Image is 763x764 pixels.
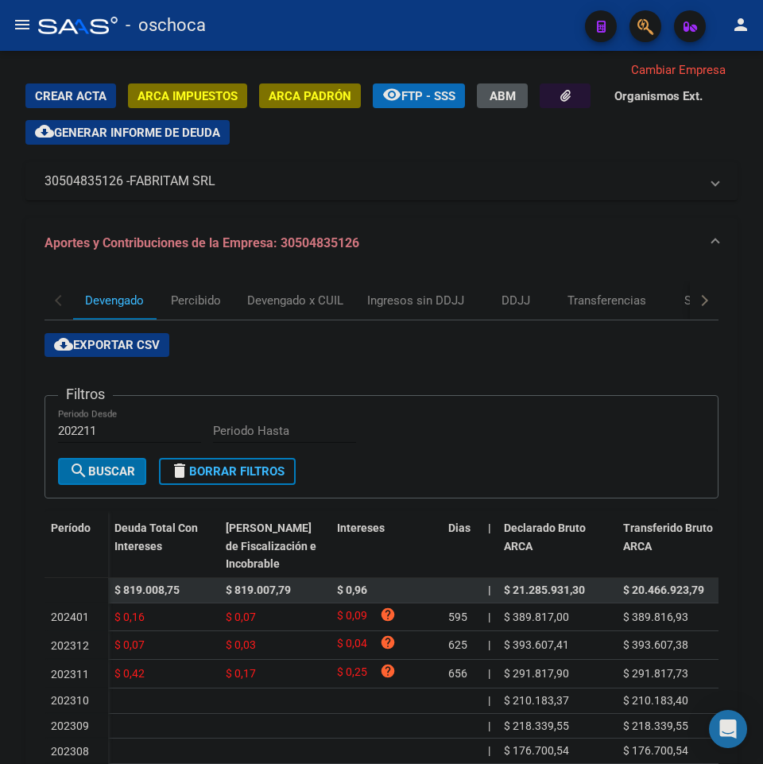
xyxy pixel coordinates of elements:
span: Aportes y Contribuciones de la Empresa: 30504835126 [45,235,359,250]
div: Ingresos sin DDJJ [367,292,464,309]
span: $ 176.700,54 [623,744,688,757]
mat-icon: menu [13,15,32,34]
span: | [488,584,491,596]
button: Generar informe de deuda [25,120,230,145]
span: $ 21.285.931,30 [504,584,585,596]
mat-icon: cloud_download [35,122,54,141]
span: Buscar [69,464,135,479]
span: 202312 [51,639,89,652]
span: FABRITAM SRL [130,173,215,190]
span: Cambiar Empresa [631,63,726,77]
span: $ 0,07 [226,611,256,623]
span: 595 [448,611,467,623]
datatable-header-cell: | [482,511,498,581]
span: 202310 [51,694,89,707]
span: $ 210.183,37 [504,694,569,707]
span: $ 389.817,00 [504,611,569,623]
span: Dias [448,522,471,534]
mat-icon: search [69,461,88,480]
span: $ 0,04 [337,634,367,656]
span: Intereses [337,522,385,534]
mat-icon: person [731,15,750,34]
span: Exportar CSV [54,338,160,352]
mat-icon: delete [170,461,189,480]
span: $ 393.607,38 [623,638,688,651]
span: | [488,522,491,534]
span: Declarado Bruto ARCA [504,522,586,553]
span: $ 819.008,75 [114,584,180,596]
span: [PERSON_NAME] de Fiscalización e Incobrable [226,522,316,571]
div: Sano [684,292,711,309]
mat-icon: cloud_download [54,335,73,354]
mat-icon: remove_red_eye [382,85,401,104]
button: ABM [477,83,528,108]
mat-expansion-panel-header: 30504835126 -FABRITAM SRL [25,162,738,200]
button: Exportar CSV [45,333,169,357]
div: Transferencias [567,292,646,309]
span: $ 0,09 [337,607,367,628]
button: Buscar [58,458,146,485]
datatable-header-cell: Dias [442,511,482,581]
button: Organismos Ext. [602,83,715,108]
span: $ 0,96 [337,584,367,596]
mat-panel-title: 30504835126 - [45,173,699,190]
span: | [488,638,490,651]
div: DDJJ [502,292,530,309]
span: $ 291.817,90 [504,667,569,680]
i: help [380,634,396,650]
span: 202311 [51,668,89,681]
datatable-header-cell: Deuda Bruta Neto de Fiscalización e Incobrable [219,511,331,581]
span: ARCA Padrón [269,89,351,103]
span: $ 0,16 [114,611,145,623]
div: Open Intercom Messenger [709,710,747,748]
span: $ 176.700,54 [504,744,569,757]
span: | [488,719,490,732]
datatable-header-cell: Intereses [331,511,442,581]
span: $ 0,17 [226,667,256,680]
div: Percibido [171,292,221,309]
span: Deuda Total Con Intereses [114,522,198,553]
span: $ 819.007,79 [226,584,291,596]
span: ARCA Impuestos [137,89,238,103]
span: Borrar Filtros [170,464,285,479]
div: Devengado x CUIL [247,292,343,309]
span: | [488,667,490,680]
span: $ 393.607,41 [504,638,569,651]
div: Devengado [85,292,144,309]
datatable-header-cell: Transferido Bruto ARCA [617,511,736,581]
datatable-header-cell: Deuda Total Con Intereses [108,511,219,581]
span: | [488,694,490,707]
span: ABM [490,89,516,103]
span: $ 0,42 [114,667,145,680]
strong: Organismos Ext. [614,89,703,103]
span: | [488,611,490,623]
span: $ 0,25 [337,663,367,684]
span: $ 218.339,55 [504,719,569,732]
span: $ 218.339,55 [623,719,688,732]
span: FTP - SSS [401,89,455,103]
datatable-header-cell: Declarado Bruto ARCA [498,511,617,581]
button: ARCA Padrón [259,83,361,108]
button: Crear Acta [25,83,116,108]
span: 202309 [51,719,89,732]
button: Cambiar Empresa [619,56,738,83]
i: help [380,607,396,622]
span: 202401 [51,611,89,623]
span: $ 210.183,40 [623,694,688,707]
span: 625 [448,638,467,651]
span: 202308 [51,745,89,758]
span: $ 389.816,93 [623,611,688,623]
button: Borrar Filtros [159,458,296,485]
h3: Filtros [58,383,113,405]
span: $ 0,07 [114,638,145,651]
button: FTP - SSS [373,83,465,108]
span: $ 0,03 [226,638,256,651]
span: | [488,744,490,757]
mat-expansion-panel-header: Aportes y Contribuciones de la Empresa: 30504835126 [25,218,738,269]
span: $ 291.817,73 [623,667,688,680]
span: Transferido Bruto ARCA [623,522,713,553]
span: Período [51,522,91,534]
span: 656 [448,667,467,680]
i: help [380,663,396,679]
datatable-header-cell: Período [45,511,108,578]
